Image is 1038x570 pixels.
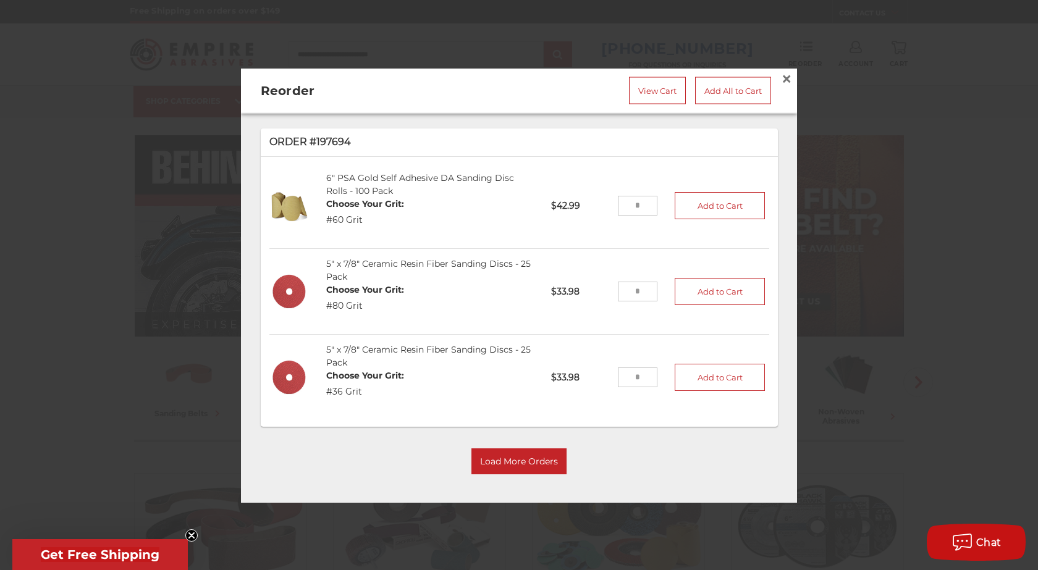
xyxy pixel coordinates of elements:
dt: Choose Your Grit: [326,284,404,297]
button: Load More Orders [471,448,567,474]
button: Chat [927,524,1026,561]
a: 6" PSA Gold Self Adhesive DA Sanding Disc Rolls - 100 Pack [326,173,514,197]
a: Add All to Cart [695,77,771,104]
dt: Choose Your Grit: [326,370,404,383]
dt: Choose Your Grit: [326,198,404,211]
span: × [781,66,792,90]
span: Get Free Shipping [41,547,159,562]
dd: #60 Grit [326,214,404,227]
div: Get Free ShippingClose teaser [12,539,188,570]
img: 6 [269,187,310,227]
p: $33.98 [542,277,617,307]
button: Close teaser [185,529,198,542]
h2: Reorder [261,81,465,99]
button: Add to Cart [675,279,765,306]
img: 5 [269,272,310,312]
p: $33.98 [542,363,617,393]
dd: #80 Grit [326,300,404,313]
dd: #36 Grit [326,386,404,399]
a: Close [777,69,796,88]
a: View Cart [629,77,686,104]
a: 5" x 7/8" Ceramic Resin Fiber Sanding Discs - 25 Pack [326,345,531,369]
button: Add to Cart [675,364,765,392]
button: Add to Cart [675,193,765,220]
span: Chat [976,537,1002,548]
img: 5 [269,358,310,398]
p: $42.99 [542,191,617,221]
p: Order #197694 [269,135,769,150]
a: 5" x 7/8" Ceramic Resin Fiber Sanding Discs - 25 Pack [326,259,531,283]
